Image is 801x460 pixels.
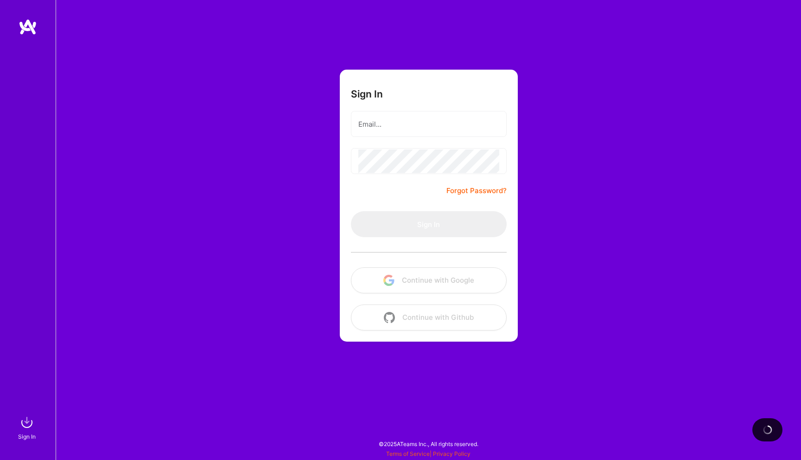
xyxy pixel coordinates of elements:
[351,267,507,293] button: Continue with Google
[351,305,507,330] button: Continue with Github
[762,424,773,435] img: loading
[18,413,36,432] img: sign in
[351,88,383,100] h3: Sign In
[386,450,430,457] a: Terms of Service
[383,275,394,286] img: icon
[18,432,36,441] div: Sign In
[433,450,470,457] a: Privacy Policy
[358,112,499,136] input: Email...
[351,211,507,237] button: Sign In
[19,413,36,441] a: sign inSign In
[56,432,801,455] div: © 2025 ATeams Inc., All rights reserved.
[19,19,37,35] img: logo
[386,450,470,457] span: |
[384,312,395,323] img: icon
[446,185,507,196] a: Forgot Password?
